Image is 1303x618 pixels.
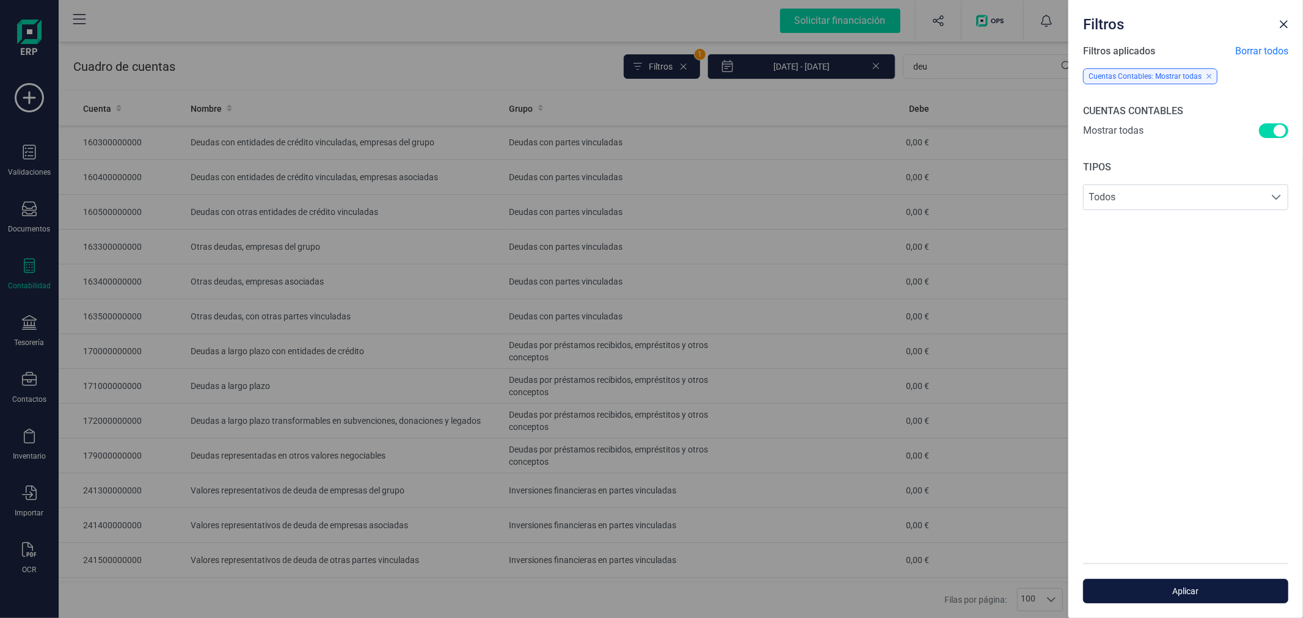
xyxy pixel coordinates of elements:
[1083,123,1144,140] span: Mostrar todas
[1078,10,1274,34] div: Filtros
[1097,585,1274,597] span: Aplicar
[1084,185,1265,209] span: Todos
[1274,15,1293,34] button: Close
[1089,72,1202,81] span: Cuentas Contables: Mostrar todas
[1083,105,1183,117] span: CUENTAS CONTABLES
[1083,579,1288,603] button: Aplicar
[1083,161,1111,173] span: TIPOS
[1235,44,1288,59] span: Borrar todos
[1083,44,1155,59] span: Filtros aplicados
